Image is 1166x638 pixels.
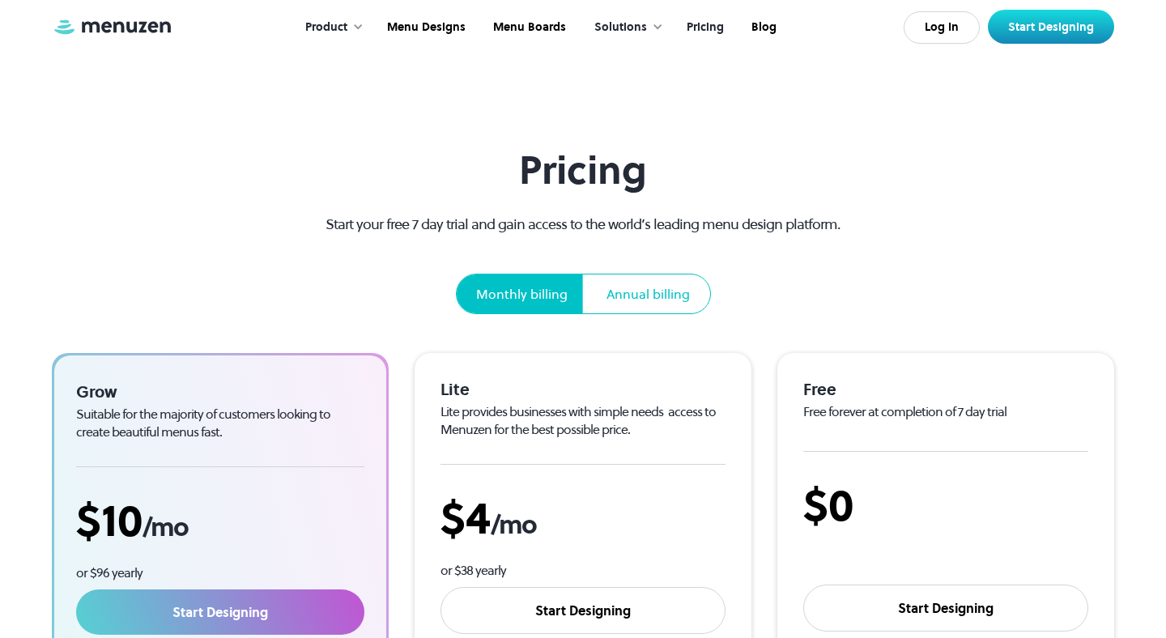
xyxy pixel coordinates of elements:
[101,489,143,551] span: 10
[988,10,1114,44] a: Start Designing
[76,564,364,582] div: or $96 yearly
[289,2,372,53] div: Product
[440,403,726,438] div: Lite provides businesses with simple needs access to Menuzen for the best possible price.
[803,478,1088,532] div: $0
[671,2,736,53] a: Pricing
[440,491,726,545] div: $
[466,487,491,549] span: 4
[76,406,364,440] div: Suitable for the majority of customers looking to create beautiful menus fast.
[803,585,1088,632] a: Start Designing
[76,381,364,402] div: Grow
[76,589,364,635] a: Start Designing
[803,379,1088,400] div: Free
[372,2,478,53] a: Menu Designs
[491,507,536,542] span: /mo
[440,587,726,634] a: Start Designing
[578,2,671,53] div: Solutions
[736,2,789,53] a: Blog
[297,213,870,235] p: Start your free 7 day trial and gain access to the world’s leading menu design platform.
[476,284,568,304] div: Monthly billing
[606,284,690,304] div: Annual billing
[297,147,870,194] h1: Pricing
[803,403,1088,421] div: Free forever at completion of 7 day trial
[594,19,647,36] div: Solutions
[143,509,188,545] span: /mo
[305,19,347,36] div: Product
[440,562,726,580] div: or $38 yearly
[478,2,578,53] a: Menu Boards
[76,493,364,547] div: $
[440,379,726,400] div: Lite
[904,11,980,44] a: Log In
